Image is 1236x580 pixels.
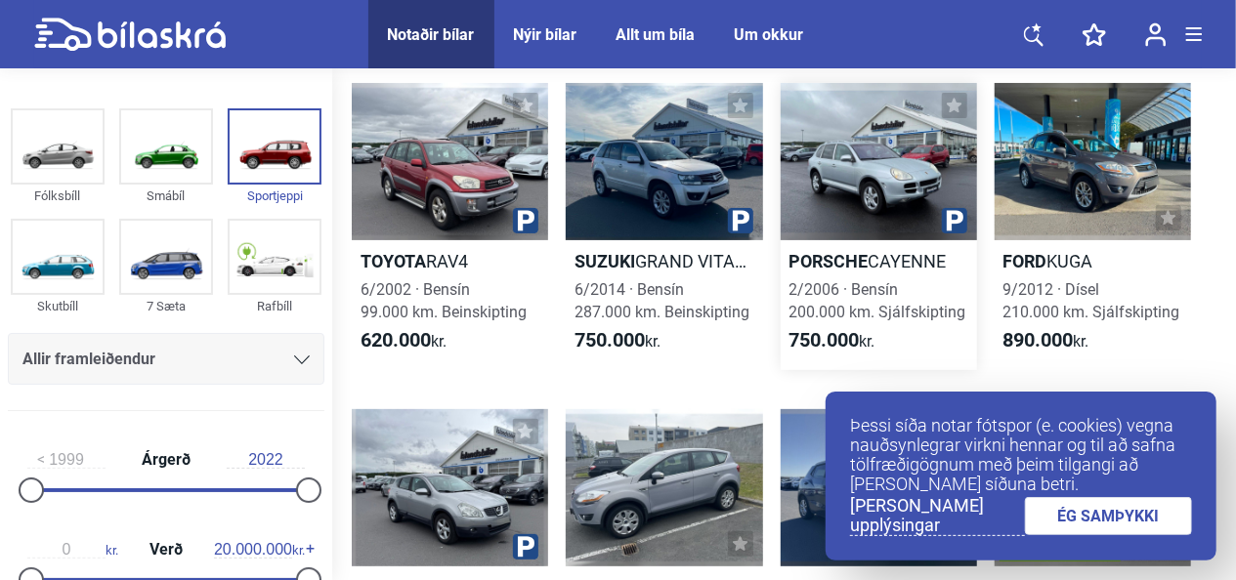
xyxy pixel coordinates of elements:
div: Smábíl [119,185,213,207]
span: kr. [361,329,447,352]
b: Porsche [789,251,869,271]
b: Ford [1003,251,1047,271]
b: Suzuki [575,251,635,271]
a: Notaðir bílar [388,25,475,44]
img: parking.png [513,534,538,559]
div: Sportjeppi [228,185,321,207]
b: Toyota [361,251,426,271]
h2: CAYENNE [781,250,977,272]
div: Rafbíll [228,295,321,317]
span: kr. [1003,329,1089,352]
a: ÉG SAMÞYKKI [1025,497,1193,535]
a: [PERSON_NAME] upplýsingar [850,496,1025,536]
span: Verð [145,542,188,558]
span: 9/2012 · Dísel 210.000 km. Sjálfskipting [1003,280,1180,321]
h2: GRAND VITARA [566,250,762,272]
img: parking.png [513,208,538,233]
h2: KUGA [995,250,1191,272]
img: parking.png [942,208,967,233]
b: 750.000 [575,328,645,352]
span: 6/2002 · Bensín 99.000 km. Beinskipting [361,280,527,321]
b: 890.000 [1003,328,1074,352]
div: Skutbíll [11,295,105,317]
span: 2/2006 · Bensín 200.000 km. Sjálfskipting [789,280,966,321]
a: Allt um bíla [617,25,696,44]
div: Fólksbíll [11,185,105,207]
span: Árgerð [137,452,195,468]
b: 620.000 [361,328,431,352]
span: kr. [575,329,661,352]
a: Um okkur [735,25,804,44]
a: PorscheCAYENNE2/2006 · Bensín200.000 km. Sjálfskipting750.000kr. [781,83,977,370]
a: Nýir bílar [514,25,577,44]
span: 6/2014 · Bensín 287.000 km. Beinskipting [575,280,749,321]
span: Allir framleiðendur [22,346,155,373]
h2: RAV4 [352,250,548,272]
a: ToyotaRAV46/2002 · Bensín99.000 km. Beinskipting620.000kr. [352,83,548,370]
div: 7 Sæta [119,295,213,317]
img: user-login.svg [1145,22,1167,47]
a: FordKUGA9/2012 · Dísel210.000 km. Sjálfskipting890.000kr. [995,83,1191,370]
p: Þessi síða notar fótspor (e. cookies) vegna nauðsynlegrar virkni hennar og til að safna tölfræðig... [850,416,1192,494]
img: parking.png [728,208,753,233]
span: kr. [27,541,118,559]
span: kr. [214,541,305,559]
b: 750.000 [789,328,860,352]
a: SuzukiGRAND VITARA6/2014 · Bensín287.000 km. Beinskipting750.000kr. [566,83,762,370]
span: kr. [789,329,875,352]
